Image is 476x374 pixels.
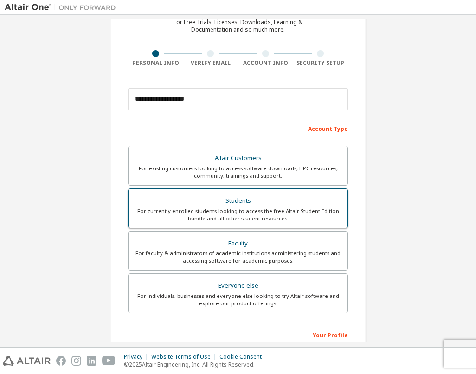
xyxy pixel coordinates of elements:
[134,250,342,264] div: For faculty & administrators of academic institutions administering students and accessing softwa...
[151,353,219,361] div: Website Terms of Use
[134,279,342,292] div: Everyone else
[5,3,121,12] img: Altair One
[87,356,96,366] img: linkedin.svg
[174,19,302,33] div: For Free Trials, Licenses, Downloads, Learning & Documentation and so much more.
[128,59,183,67] div: Personal Info
[183,59,238,67] div: Verify Email
[56,356,66,366] img: facebook.svg
[134,292,342,307] div: For individuals, businesses and everyone else looking to try Altair software and explore our prod...
[238,59,293,67] div: Account Info
[293,59,348,67] div: Security Setup
[3,356,51,366] img: altair_logo.svg
[134,194,342,207] div: Students
[124,361,267,368] p: © 2025 Altair Engineering, Inc. All Rights Reserved.
[102,356,116,366] img: youtube.svg
[71,356,81,366] img: instagram.svg
[134,152,342,165] div: Altair Customers
[124,353,151,361] div: Privacy
[134,207,342,222] div: For currently enrolled students looking to access the free Altair Student Edition bundle and all ...
[128,327,348,342] div: Your Profile
[128,121,348,135] div: Account Type
[219,353,267,361] div: Cookie Consent
[134,165,342,180] div: For existing customers looking to access software downloads, HPC resources, community, trainings ...
[134,237,342,250] div: Faculty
